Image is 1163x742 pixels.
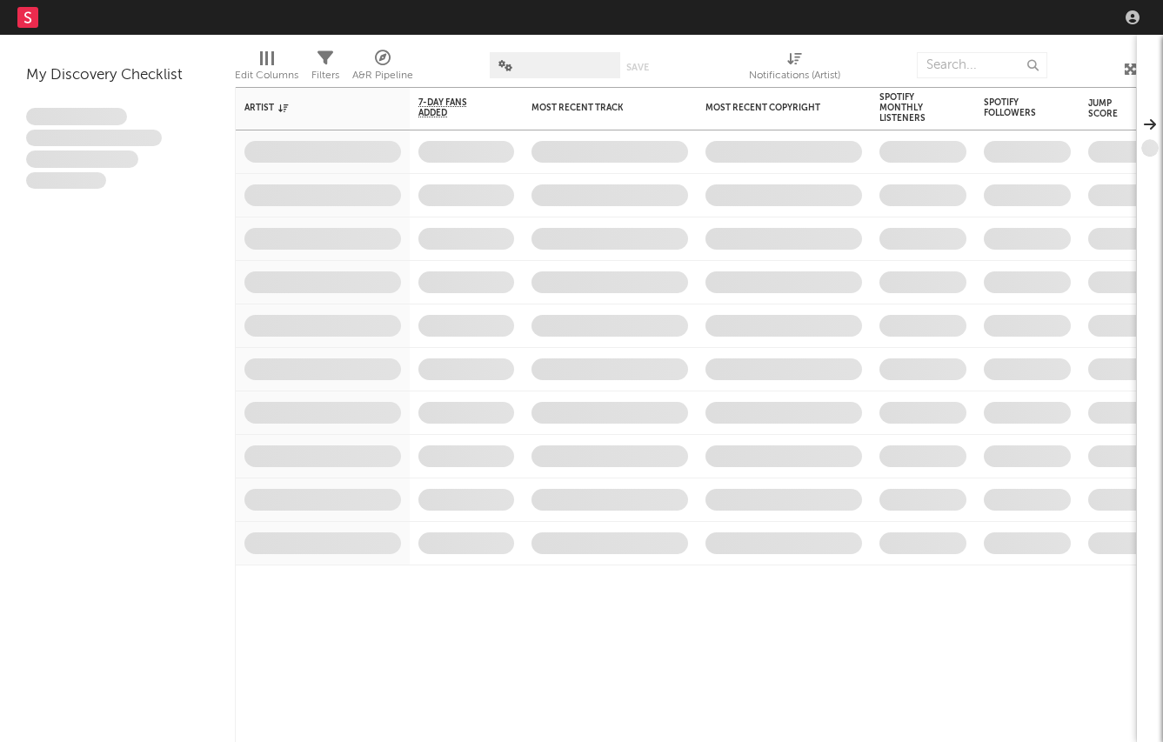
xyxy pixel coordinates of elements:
span: Integer aliquet in purus et [26,130,162,147]
div: A&R Pipeline [352,65,413,86]
div: Artist [244,103,375,113]
span: Praesent ac interdum [26,150,138,168]
span: Aliquam viverra [26,172,106,190]
div: Jump Score [1088,98,1132,119]
div: Spotify Followers [984,97,1045,118]
div: Most Recent Track [531,103,662,113]
span: Lorem ipsum dolor [26,108,127,125]
div: Edit Columns [235,65,298,86]
div: A&R Pipeline [352,43,413,94]
button: Save [626,63,649,72]
div: My Discovery Checklist [26,65,209,86]
div: Most Recent Copyright [705,103,836,113]
span: 7-Day Fans Added [418,97,488,118]
div: Filters [311,65,339,86]
div: Notifications (Artist) [749,43,840,94]
div: Edit Columns [235,43,298,94]
div: Filters [311,43,339,94]
input: Search... [917,52,1047,78]
div: Notifications (Artist) [749,65,840,86]
div: Spotify Monthly Listeners [879,92,940,124]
